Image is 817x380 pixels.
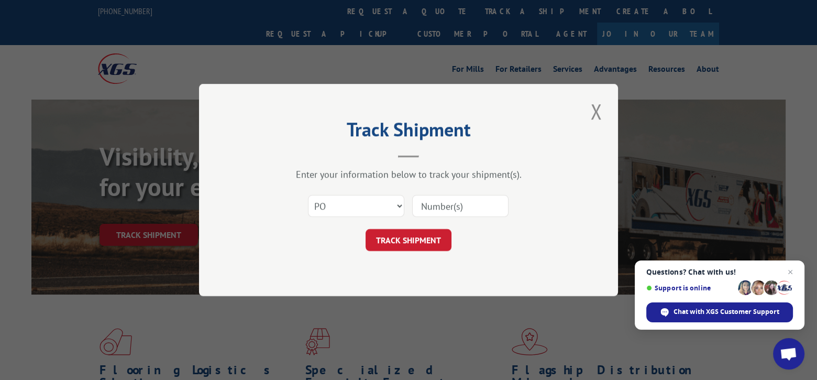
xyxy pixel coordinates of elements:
[646,302,793,322] span: Chat with XGS Customer Support
[366,229,451,251] button: TRACK SHIPMENT
[587,97,605,126] button: Close modal
[646,284,734,292] span: Support is online
[412,195,509,217] input: Number(s)
[773,338,804,370] a: Open chat
[646,268,793,276] span: Questions? Chat with us!
[674,307,779,317] span: Chat with XGS Customer Support
[251,122,566,142] h2: Track Shipment
[251,168,566,180] div: Enter your information below to track your shipment(s).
